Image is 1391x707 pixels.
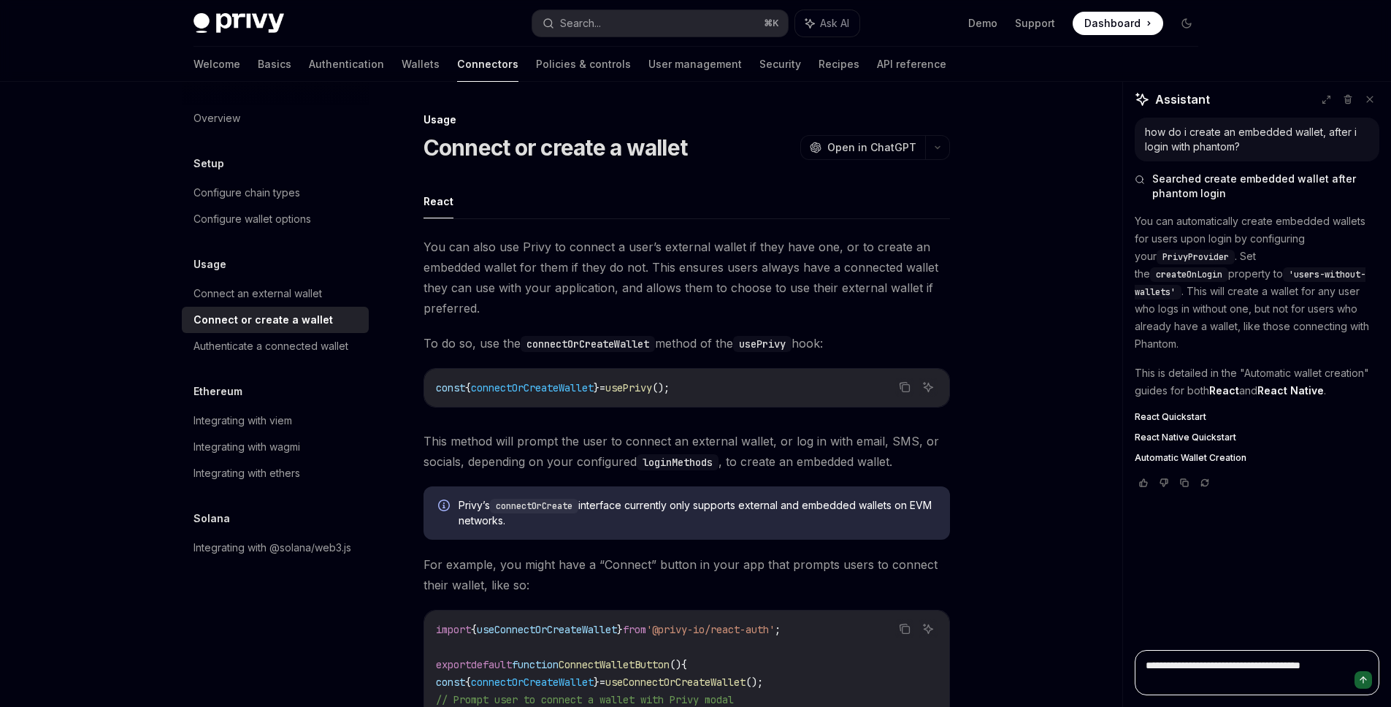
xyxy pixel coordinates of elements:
div: Authenticate a connected wallet [193,337,348,355]
a: User management [648,47,742,82]
span: (); [652,381,670,394]
a: React Native [1257,384,1324,397]
div: Search... [560,15,601,32]
h5: Ethereum [193,383,242,400]
span: () [670,658,681,671]
span: connectOrCreateWallet [471,676,594,689]
div: Overview [193,110,240,127]
span: = [599,676,605,689]
a: Configure wallet options [182,206,369,232]
span: from [623,623,646,636]
div: Connect an external wallet [193,285,322,302]
a: Dashboard [1073,12,1163,35]
span: Ask AI [820,16,849,31]
span: React Native Quickstart [1135,432,1236,443]
code: loginMethods [637,454,719,470]
span: ; [775,623,781,636]
code: usePrivy [733,336,792,352]
span: const [436,676,465,689]
span: Searched create embedded wallet after phantom login [1152,172,1379,201]
span: connectOrCreateWallet [471,381,594,394]
span: } [617,623,623,636]
span: = [599,381,605,394]
a: Automatic Wallet Creation [1135,452,1379,464]
button: Toggle dark mode [1175,12,1198,35]
span: This method will prompt the user to connect an external wallet, or log in with email, SMS, or soc... [424,431,950,472]
span: default [471,658,512,671]
div: Usage [424,112,950,127]
button: Copy the contents from the code block [895,619,914,638]
img: dark logo [193,13,284,34]
button: Ask AI [795,10,859,37]
a: Support [1015,16,1055,31]
h5: Usage [193,256,226,273]
div: Integrating with ethers [193,465,300,482]
span: { [465,676,471,689]
span: Assistant [1155,91,1210,108]
h1: Connect or create a wallet [424,134,688,161]
a: Wallets [402,47,440,82]
a: Configure chain types [182,180,369,206]
span: { [471,623,477,636]
span: { [465,381,471,394]
div: Integrating with viem [193,412,292,429]
a: Integrating with viem [182,408,369,434]
span: You can also use Privy to connect a user’s external wallet if they have one, or to create an embe... [424,237,950,318]
span: export [436,658,471,671]
h5: Setup [193,155,224,172]
span: function [512,658,559,671]
div: how do i create an embedded wallet, after i login with phantom? [1145,125,1369,154]
span: (); [746,676,763,689]
span: '@privy-io/react-auth' [646,623,775,636]
span: useConnectOrCreateWallet [605,676,746,689]
span: To do so, use the method of the hook: [424,333,950,353]
span: For example, you might have a “Connect” button in your app that prompts users to connect their wa... [424,554,950,595]
span: React Quickstart [1135,411,1206,423]
div: Integrating with @solana/web3.js [193,539,351,557]
a: Basics [258,47,291,82]
a: Recipes [819,47,859,82]
span: import [436,623,471,636]
span: { [681,658,687,671]
button: Ask AI [919,619,938,638]
span: // Prompt user to connect a wallet with Privy modal [436,693,734,706]
a: Welcome [193,47,240,82]
div: Configure chain types [193,184,300,202]
div: Integrating with wagmi [193,438,300,456]
button: Ask AI [919,378,938,397]
a: Integrating with @solana/web3.js [182,535,369,561]
button: Copy the contents from the code block [895,378,914,397]
a: Authenticate a connected wallet [182,333,369,359]
button: React [424,184,453,218]
a: Demo [968,16,997,31]
button: Searched create embedded wallet after phantom login [1135,172,1379,201]
a: React Native Quickstart [1135,432,1379,443]
a: Connectors [457,47,518,82]
a: Policies & controls [536,47,631,82]
span: const [436,381,465,394]
p: This is detailed in the "Automatic wallet creation" guides for both and . [1135,364,1379,400]
a: Connect an external wallet [182,280,369,307]
span: Dashboard [1084,16,1141,31]
span: Automatic Wallet Creation [1135,452,1246,464]
div: Connect or create a wallet [193,311,333,329]
a: Overview [182,105,369,131]
svg: Info [438,500,453,514]
a: Integrating with wagmi [182,434,369,460]
a: Authentication [309,47,384,82]
span: Privy’s interface currently only supports external and embedded wallets on EVM networks. [459,498,935,528]
a: API reference [877,47,946,82]
a: React Quickstart [1135,411,1379,423]
a: Integrating with ethers [182,460,369,486]
span: Open in ChatGPT [827,140,916,155]
div: Configure wallet options [193,210,311,228]
span: ConnectWalletButton [559,658,670,671]
button: Open in ChatGPT [800,135,925,160]
h5: Solana [193,510,230,527]
span: } [594,381,599,394]
p: You can automatically create embedded wallets for users upon login by configuring your . Set the ... [1135,213,1379,353]
a: Security [759,47,801,82]
code: connectOrCreate [490,499,578,513]
span: usePrivy [605,381,652,394]
span: useConnectOrCreateWallet [477,623,617,636]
